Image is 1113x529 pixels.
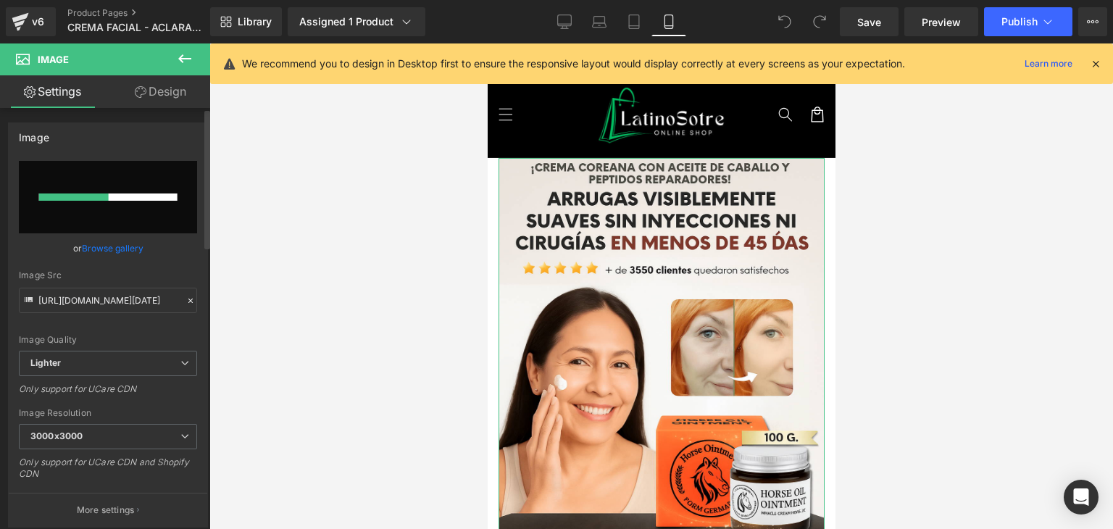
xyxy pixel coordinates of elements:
div: Only support for UCare CDN [19,383,197,404]
p: We recommend you to design in Desktop first to ensure the responsive layout would display correct... [242,56,905,72]
div: Image Resolution [19,408,197,418]
a: Browse gallery [82,236,143,261]
span: Save [857,14,881,30]
a: Design [108,75,213,108]
a: Learn more [1019,55,1078,72]
summary: Búsqueda [282,55,314,87]
p: More settings [77,504,135,517]
p: Descuentos Exclusivos 😎 [140,9,306,20]
div: Image [19,123,49,143]
summary: Menú [2,55,34,87]
span: Image [38,54,69,65]
input: Link [19,288,197,313]
button: More settings [9,493,207,527]
button: Undo [770,7,799,36]
div: or [19,241,197,256]
span: Library [238,15,272,28]
div: v6 [29,12,47,31]
a: Desktop [547,7,582,36]
a: New Library [210,7,282,36]
div: Open Intercom Messenger [1064,480,1099,515]
a: v6 [6,7,56,36]
b: 3000x3000 [30,430,83,441]
div: Assigned 1 Product [299,14,414,29]
a: Mobile [651,7,686,36]
a: Tablet [617,7,651,36]
button: Publish [984,7,1072,36]
a: Laptop [582,7,617,36]
div: Image Src [19,270,197,280]
a: Product Pages [67,7,234,19]
div: Image Quality [19,335,197,345]
b: Lighter [30,357,61,368]
span: CREMA FACIAL - ACLARANTE DE ARROZ [PERSON_NAME] [67,22,207,33]
img: Mi tienda [109,42,239,101]
div: Only support for UCare CDN and Shopify CDN [19,457,197,489]
a: Preview [904,7,978,36]
button: Redo [805,7,834,36]
button: More [1078,7,1107,36]
span: Publish [1001,16,1038,28]
span: Preview [922,14,961,30]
